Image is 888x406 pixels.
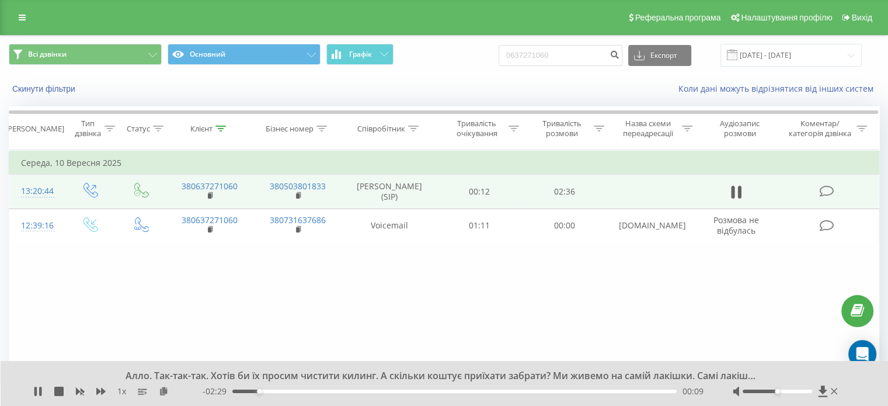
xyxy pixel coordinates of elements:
[437,175,522,209] td: 00:12
[678,83,879,94] a: Коли дані можуть відрізнятися вiд інших систем
[785,119,854,138] div: Коментар/категорія дзвінка
[522,209,607,242] td: 00:00
[342,175,437,209] td: [PERSON_NAME] (SIP)
[5,124,64,134] div: [PERSON_NAME]
[522,175,607,209] td: 02:36
[635,13,721,22] span: Реферальна програма
[342,209,437,242] td: Voicemail
[357,124,405,134] div: Співробітник
[21,180,52,203] div: 13:20:44
[326,44,393,65] button: Графік
[775,389,779,394] div: Accessibility label
[682,386,704,397] span: 00:09
[848,340,876,368] div: Open Intercom Messenger
[117,386,126,397] span: 1 x
[182,214,238,225] a: 380637271060
[618,119,679,138] div: Назва схеми переадресації
[203,386,232,397] span: - 02:29
[9,151,879,175] td: Середа, 10 Вересня 2025
[349,50,372,58] span: Графік
[9,44,162,65] button: Всі дзвінки
[168,44,321,65] button: Основний
[270,214,326,225] a: 380731637686
[114,370,760,383] div: Алло. Так-так-так. Хотів би їх просим чистити килинг. А скільки коштує приїхати забрати? Ми живем...
[182,181,238,192] a: 380637271060
[127,124,150,134] div: Статус
[74,119,101,138] div: Тип дзвінка
[21,214,52,237] div: 12:39:16
[266,124,314,134] div: Бізнес номер
[706,119,774,138] div: Аудіозапис розмови
[9,84,81,94] button: Скинути фільтри
[628,45,691,66] button: Експорт
[270,181,326,192] a: 380503801833
[448,119,506,138] div: Тривалість очікування
[607,209,695,242] td: [DOMAIN_NAME]
[28,50,67,59] span: Всі дзвінки
[190,124,213,134] div: Клієнт
[499,45,622,66] input: Пошук за номером
[437,209,522,242] td: 01:11
[741,13,832,22] span: Налаштування профілю
[713,214,759,236] span: Розмова не відбулась
[532,119,591,138] div: Тривалість розмови
[852,13,872,22] span: Вихід
[257,389,262,394] div: Accessibility label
